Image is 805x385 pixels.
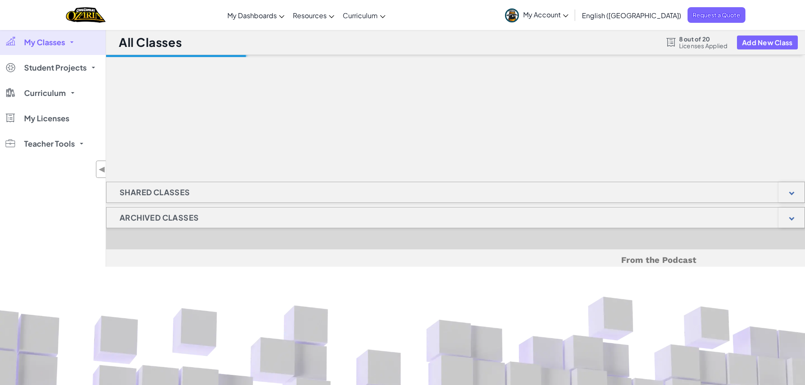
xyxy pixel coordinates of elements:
span: English ([GEOGRAPHIC_DATA]) [582,11,681,20]
span: Student Projects [24,64,87,71]
span: My Account [523,10,568,19]
span: Resources [293,11,327,20]
span: 8 out of 20 [679,35,728,42]
a: My Account [501,2,573,28]
span: My Dashboards [227,11,277,20]
a: English ([GEOGRAPHIC_DATA]) [578,4,685,27]
span: ◀ [98,163,106,175]
h1: All Classes [119,34,182,50]
a: Resources [289,4,338,27]
h1: Shared Classes [106,182,203,203]
span: My Classes [24,38,65,46]
h5: From the Podcast [215,254,696,267]
img: Home [66,6,105,24]
a: Ozaria by CodeCombat logo [66,6,105,24]
span: Licenses Applied [679,42,728,49]
a: Curriculum [338,4,390,27]
span: Curriculum [343,11,378,20]
img: avatar [505,8,519,22]
span: My Licenses [24,115,69,122]
button: Add New Class [737,35,798,49]
a: Request a Quote [688,7,745,23]
span: Curriculum [24,89,66,97]
span: Teacher Tools [24,140,75,147]
a: My Dashboards [223,4,289,27]
h1: Archived Classes [106,207,212,228]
